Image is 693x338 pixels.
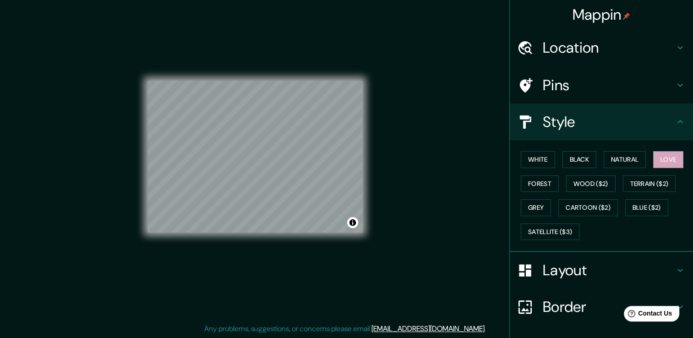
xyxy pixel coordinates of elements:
[625,199,668,216] button: Blue ($2)
[510,252,693,289] div: Layout
[543,261,675,279] h4: Layout
[510,104,693,140] div: Style
[543,76,675,94] h4: Pins
[521,224,579,240] button: Satellite ($3)
[204,323,486,334] p: Any problems, suggestions, or concerns please email .
[487,323,489,334] div: .
[543,113,675,131] h4: Style
[573,5,631,24] h4: Mappin
[486,323,487,334] div: .
[604,151,646,168] button: Natural
[562,151,597,168] button: Black
[558,199,618,216] button: Cartoon ($2)
[653,151,683,168] button: Love
[510,67,693,104] div: Pins
[611,302,683,328] iframe: Help widget launcher
[566,175,616,192] button: Wood ($2)
[521,199,551,216] button: Grey
[510,29,693,66] div: Location
[623,12,630,20] img: pin-icon.png
[521,175,559,192] button: Forest
[147,81,363,233] canvas: Map
[347,217,358,228] button: Toggle attribution
[371,324,485,333] a: [EMAIL_ADDRESS][DOMAIN_NAME]
[510,289,693,325] div: Border
[521,151,555,168] button: White
[543,38,675,57] h4: Location
[623,175,676,192] button: Terrain ($2)
[543,298,675,316] h4: Border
